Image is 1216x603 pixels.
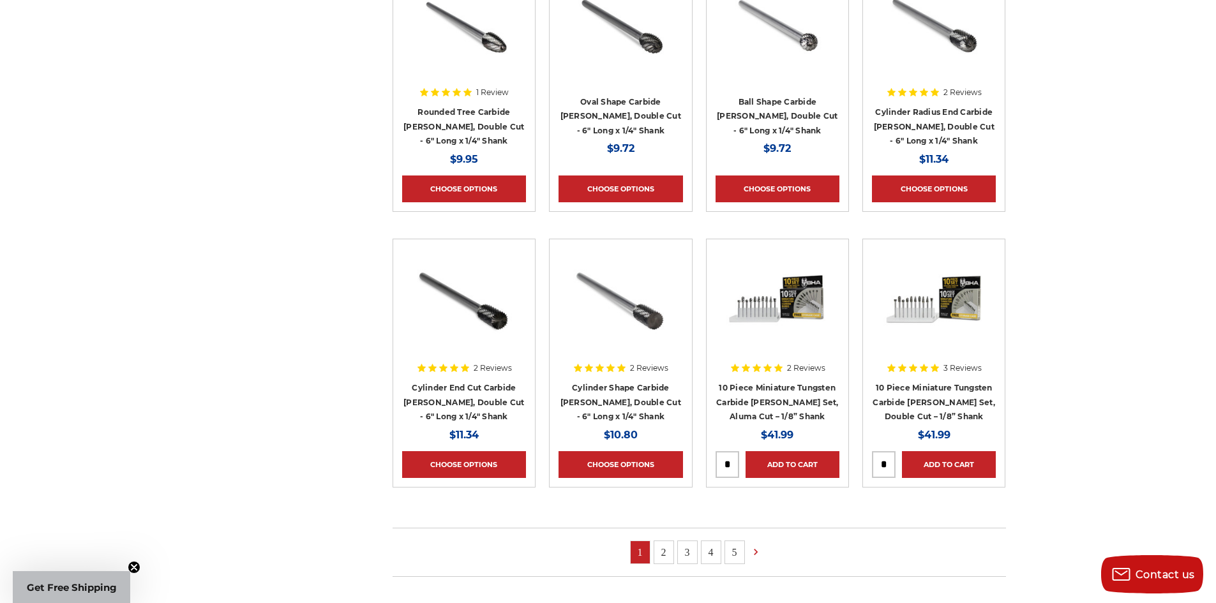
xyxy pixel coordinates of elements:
a: Choose Options [716,175,839,202]
a: BHA Aluma Cut Mini Carbide Burr Set, 1/8" Shank [716,248,839,372]
a: 4 [702,541,721,563]
a: Choose Options [402,451,526,478]
a: 5 [725,541,744,563]
a: 3 [678,541,697,563]
span: $11.34 [919,153,949,165]
img: CBSB-5DL Long reach double cut carbide rotary burr, cylinder end cut shape 1/4 inch shank [413,248,515,350]
div: Get Free ShippingClose teaser [13,571,130,603]
a: Choose Options [559,175,682,202]
a: Cylinder Radius End Carbide [PERSON_NAME], Double Cut - 6" Long x 1/4" Shank [874,107,995,145]
span: $11.34 [449,429,479,441]
a: Add to Cart [746,451,839,478]
a: CBSB-5DL Long reach double cut carbide rotary burr, cylinder end cut shape 1/4 inch shank [402,248,526,372]
a: 10 Piece Miniature Tungsten Carbide [PERSON_NAME] Set, Aluma Cut – 1/8” Shank [716,383,839,421]
img: BHA Double Cut Mini Carbide Burr Set, 1/8" Shank [883,248,985,350]
a: 10 Piece Miniature Tungsten Carbide [PERSON_NAME] Set, Double Cut – 1/8” Shank [873,383,995,421]
a: Cylinder Shape Carbide [PERSON_NAME], Double Cut - 6" Long x 1/4" Shank [560,383,681,421]
a: Add to Cart [902,451,996,478]
img: BHA Aluma Cut Mini Carbide Burr Set, 1/8" Shank [726,248,829,350]
a: Rounded Tree Carbide [PERSON_NAME], Double Cut - 6" Long x 1/4" Shank [403,107,524,145]
a: BHA Double Cut Mini Carbide Burr Set, 1/8" Shank [872,248,996,372]
a: 2 [654,541,673,563]
a: Ball Shape Carbide [PERSON_NAME], Double Cut - 6" Long x 1/4" Shank [717,97,837,135]
img: CBSA-5DL Long reach double cut carbide rotary burr, cylinder shape 1/4 inch shank [569,248,672,350]
span: $41.99 [918,429,950,441]
button: Close teaser [128,561,140,574]
span: $9.72 [763,142,791,154]
span: Get Free Shipping [27,581,117,593]
a: Cylinder End Cut Carbide [PERSON_NAME], Double Cut - 6" Long x 1/4" Shank [403,383,524,421]
a: 1 [631,541,650,563]
span: $41.99 [761,429,793,441]
span: $9.72 [607,142,634,154]
a: Choose Options [872,175,996,202]
a: Choose Options [402,175,526,202]
span: Contact us [1136,569,1195,581]
button: Contact us [1101,555,1203,593]
span: $10.80 [604,429,638,441]
a: Choose Options [559,451,682,478]
span: $9.95 [450,153,478,165]
a: CBSA-5DL Long reach double cut carbide rotary burr, cylinder shape 1/4 inch shank [559,248,682,372]
a: Oval Shape Carbide [PERSON_NAME], Double Cut - 6" Long x 1/4" Shank [560,97,681,135]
